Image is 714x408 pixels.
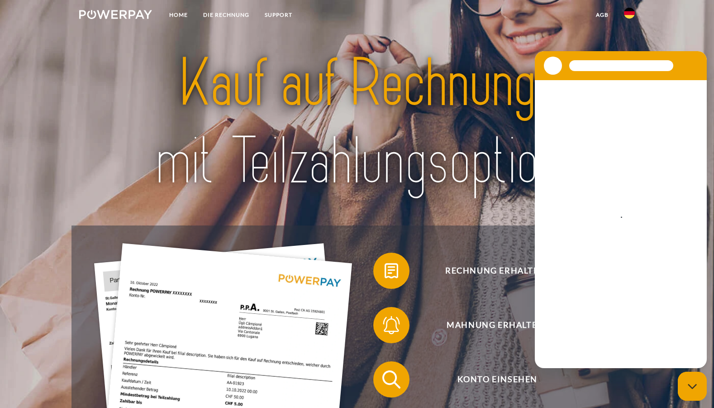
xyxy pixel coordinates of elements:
iframe: Schaltfläche zum Öffnen des Messaging-Fensters [678,372,707,401]
a: Home [162,7,195,23]
img: qb_bill.svg [380,259,403,282]
button: Rechnung erhalten? [373,253,609,289]
a: agb [588,7,616,23]
img: title-powerpay_de.svg [106,41,607,204]
img: logo-powerpay-white.svg [79,10,152,19]
iframe: Messaging-Fenster [535,51,707,368]
button: Mahnung erhalten? [373,307,609,343]
span: Rechnung erhalten? [386,253,608,289]
a: SUPPORT [257,7,300,23]
span: Konto einsehen [386,361,608,398]
img: qb_search.svg [380,368,403,391]
button: Konto einsehen [373,361,609,398]
img: de [624,8,635,19]
span: Mahnung erhalten? [386,307,608,343]
a: DIE RECHNUNG [195,7,257,23]
img: qb_bell.svg [380,314,403,336]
